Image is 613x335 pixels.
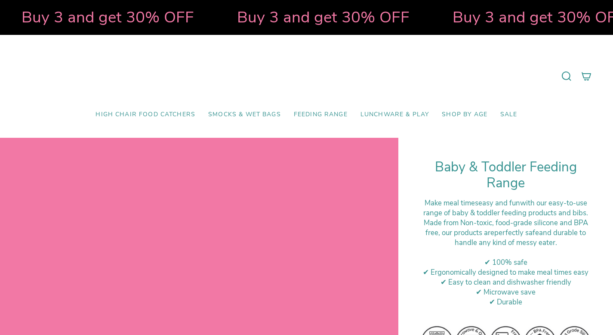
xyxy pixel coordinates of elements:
span: High Chair Food Catchers [95,111,195,118]
div: ✔ Ergonomically designed to make meal times easy [420,267,591,277]
strong: Buy 3 and get 30% OFF [235,6,408,28]
span: ✔ Microwave save [476,287,536,297]
strong: easy and fun [478,198,520,208]
span: Smocks & Wet Bags [208,111,281,118]
span: Feeding Range [294,111,348,118]
h1: Baby & Toddler Feeding Range [420,159,591,192]
span: Shop by Age [442,111,487,118]
a: Mumma’s Little Helpers [232,48,381,105]
a: Shop by Age [435,105,494,125]
div: ✔ Easy to clean and dishwasher friendly [420,277,591,287]
div: ✔ Durable [420,297,591,307]
span: ade from Non-toxic, food-grade silicone and BPA free, our products are and durable to handle any ... [425,218,588,248]
span: SALE [500,111,518,118]
div: Make meal times with our easy-to-use range of baby & toddler feeding products and bibs. [420,198,591,218]
a: Lunchware & Play [354,105,435,125]
a: Smocks & Wet Bags [202,105,287,125]
a: High Chair Food Catchers [89,105,202,125]
div: M [420,218,591,248]
span: Lunchware & Play [360,111,429,118]
strong: perfectly safe [494,228,539,238]
a: SALE [494,105,524,125]
div: ✔ 100% safe [420,257,591,267]
a: Feeding Range [287,105,354,125]
strong: Buy 3 and get 30% OFF [20,6,192,28]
